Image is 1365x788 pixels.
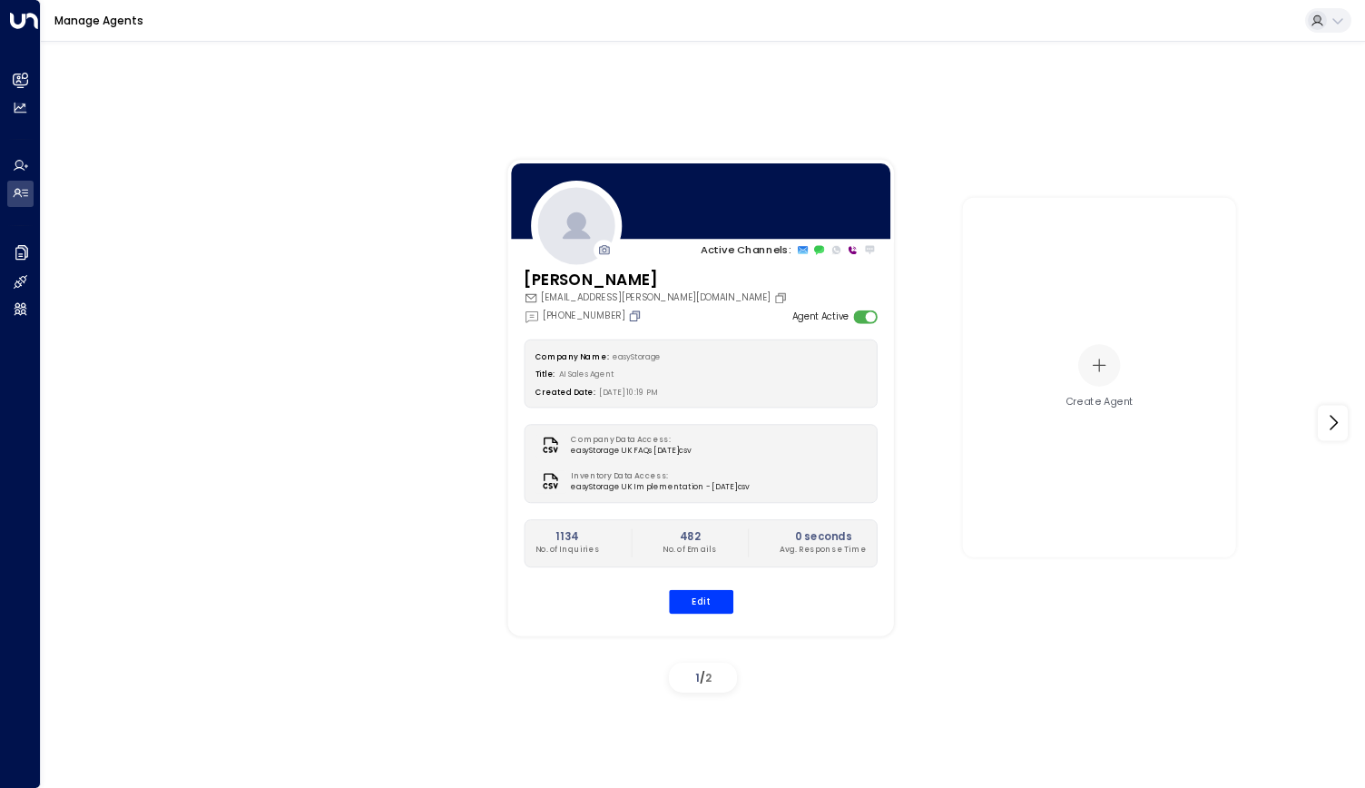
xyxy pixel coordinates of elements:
a: Manage Agents [54,13,143,28]
label: Created Date: [535,388,594,398]
label: Company Name: [535,351,608,361]
label: Agent Active [791,310,848,323]
label: Company Data Access: [571,434,684,446]
label: Title: [535,369,555,379]
h2: 482 [663,528,717,544]
div: Create Agent [1065,395,1133,409]
span: easyStorage UK Implementation - [DATE]csv [571,481,750,493]
span: AI Sales Agent [558,369,614,379]
p: Active Channels: [701,241,791,257]
button: Copy [773,291,791,304]
p: No. of Inquiries [535,544,599,556]
span: easyStorage UK FAQs [DATE]csv [571,446,691,458]
h3: [PERSON_NAME] [524,268,791,291]
span: 1 [695,670,700,685]
span: [DATE] 10:19 PM [599,388,658,398]
p: No. of Emails [663,544,717,556]
button: Edit [668,589,732,613]
h2: 1134 [535,528,599,544]
button: Copy [628,309,645,322]
span: 2 [705,670,712,685]
div: / [669,663,737,693]
span: easyStorage [613,351,661,361]
div: [EMAIL_ADDRESS][PERSON_NAME][DOMAIN_NAME] [524,291,791,304]
label: Inventory Data Access: [571,470,742,482]
div: [PHONE_NUMBER] [524,308,644,323]
h2: 0 seconds [780,528,866,544]
p: Avg. Response Time [780,544,866,556]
